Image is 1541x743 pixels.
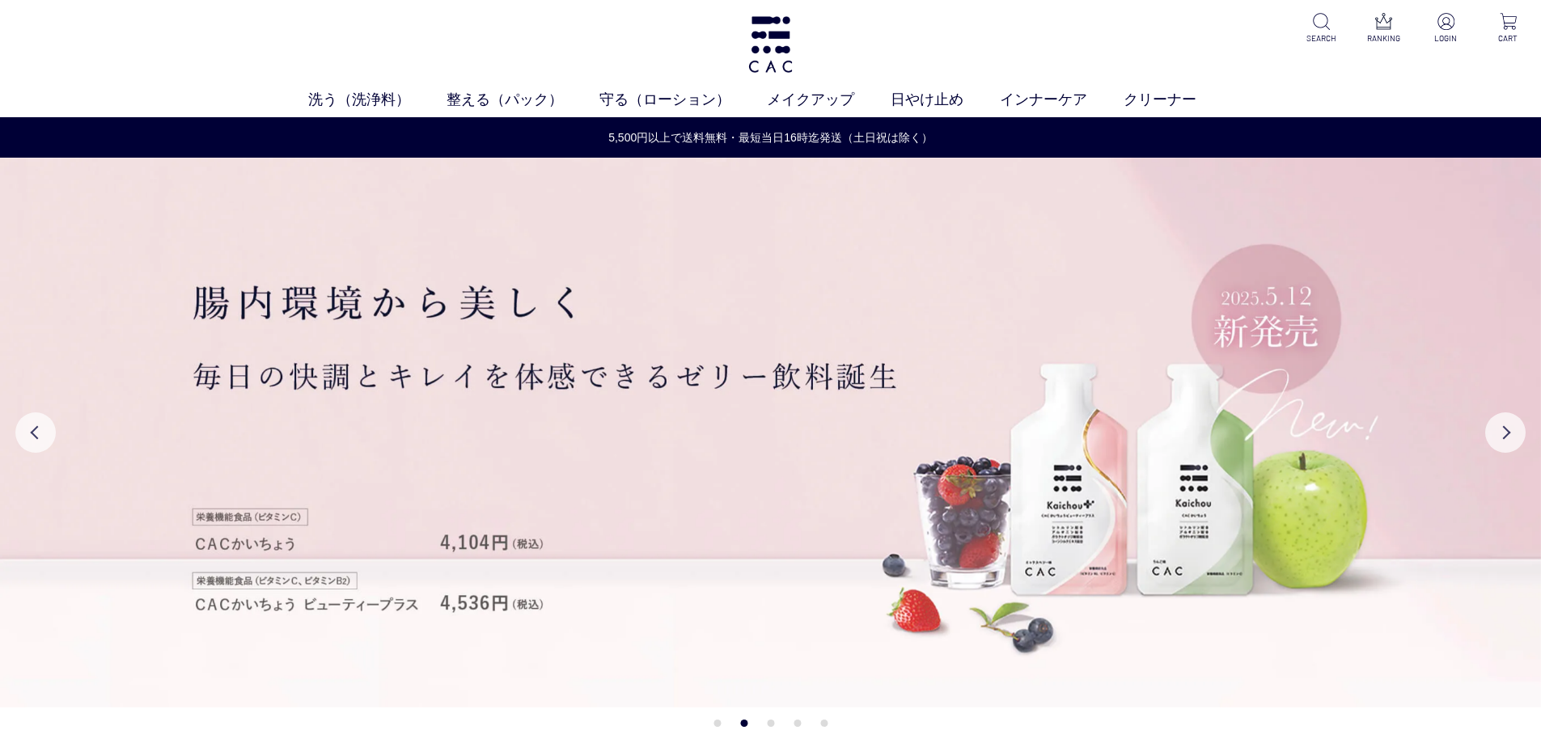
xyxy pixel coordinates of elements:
a: クリーナー [1124,89,1233,111]
button: 4 of 5 [794,720,801,727]
a: 整える（パック） [447,89,599,111]
a: RANKING [1364,13,1403,44]
img: logo [746,16,795,73]
a: SEARCH [1302,13,1341,44]
a: 日やけ止め [891,89,1000,111]
p: SEARCH [1302,32,1341,44]
a: メイクアップ [767,89,891,111]
a: 守る（ローション） [599,89,767,111]
a: 洗う（洗浄料） [308,89,447,111]
button: 5 of 5 [820,720,828,727]
button: 1 of 5 [713,720,721,727]
a: LOGIN [1426,13,1466,44]
button: 2 of 5 [740,720,747,727]
a: CART [1488,13,1528,44]
p: CART [1488,32,1528,44]
a: インナーケア [1000,89,1124,111]
button: Previous [15,412,56,453]
p: RANKING [1364,32,1403,44]
button: Next [1485,412,1526,453]
a: 5,500円以上で送料無料・最短当日16時迄発送（土日祝は除く） [1,129,1540,146]
p: LOGIN [1426,32,1466,44]
button: 3 of 5 [767,720,774,727]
